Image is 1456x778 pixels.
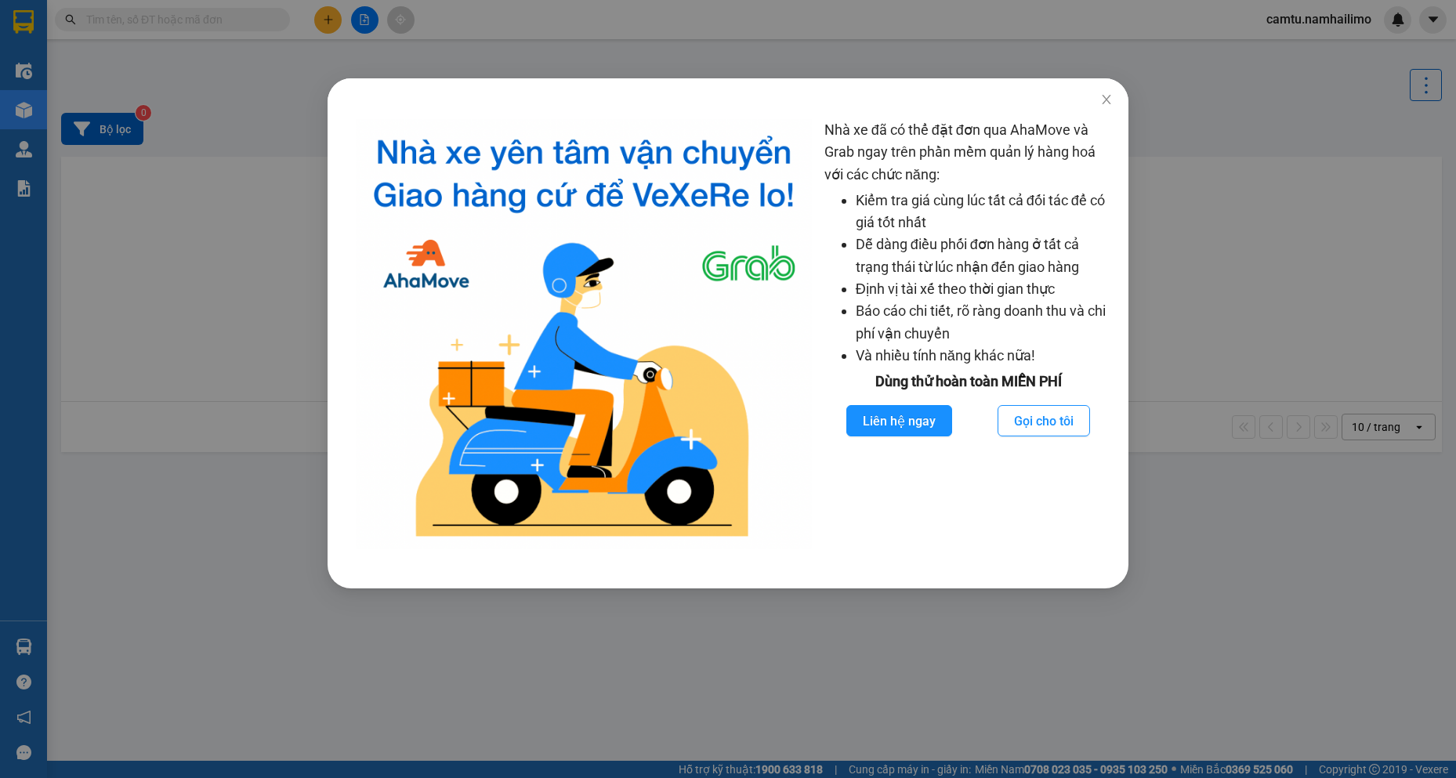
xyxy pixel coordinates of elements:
div: Nhà xe đã có thể đặt đơn qua AhaMove và Grab ngay trên phần mềm quản lý hàng hoá với các chức năng: [824,119,1113,549]
img: logo [356,119,812,549]
button: Close [1085,78,1128,122]
span: Liên hệ ngay [864,411,936,431]
li: Báo cáo chi tiết, rõ ràng doanh thu và chi phí vận chuyển [856,300,1113,345]
span: Gọi cho tôi [1014,411,1074,431]
li: Định vị tài xế theo thời gian thực [856,278,1113,300]
button: Liên hệ ngay [847,405,953,436]
li: Kiểm tra giá cùng lúc tất cả đối tác để có giá tốt nhất [856,190,1113,234]
li: Dễ dàng điều phối đơn hàng ở tất cả trạng thái từ lúc nhận đến giao hàng [856,233,1113,278]
li: Và nhiều tính năng khác nữa! [856,345,1113,367]
button: Gọi cho tôi [998,405,1090,436]
span: close [1100,93,1113,106]
div: Dùng thử hoàn toàn MIỄN PHÍ [824,371,1113,393]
